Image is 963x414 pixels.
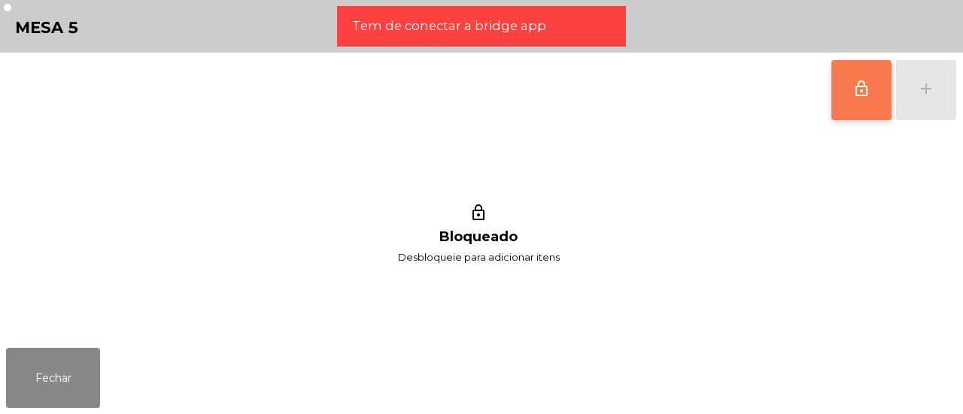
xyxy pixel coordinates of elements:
[398,248,560,267] span: Desbloqueie para adicionar itens
[352,17,546,35] span: Tem de conectar a bridge app
[831,60,892,120] button: lock_outline
[467,204,490,226] i: lock_outline
[15,17,79,39] h4: Mesa 5
[6,348,100,408] button: Fechar
[852,80,870,98] span: lock_outline
[439,229,518,245] h1: Bloqueado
